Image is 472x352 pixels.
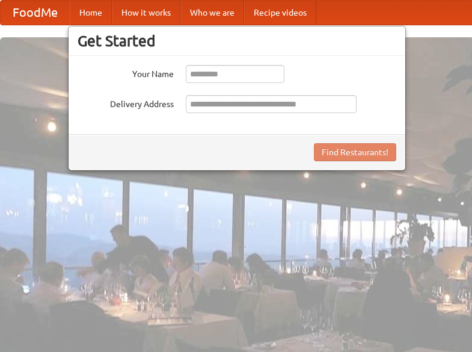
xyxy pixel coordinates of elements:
[112,1,180,25] a: How it works
[78,95,174,110] label: Delivery Address
[78,32,396,50] h3: Get Started
[244,1,316,25] a: Recipe videos
[78,65,174,80] label: Your Name
[180,1,244,25] a: Who we are
[1,1,70,25] a: FoodMe
[70,1,112,25] a: Home
[314,143,396,161] button: Find Restaurants!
